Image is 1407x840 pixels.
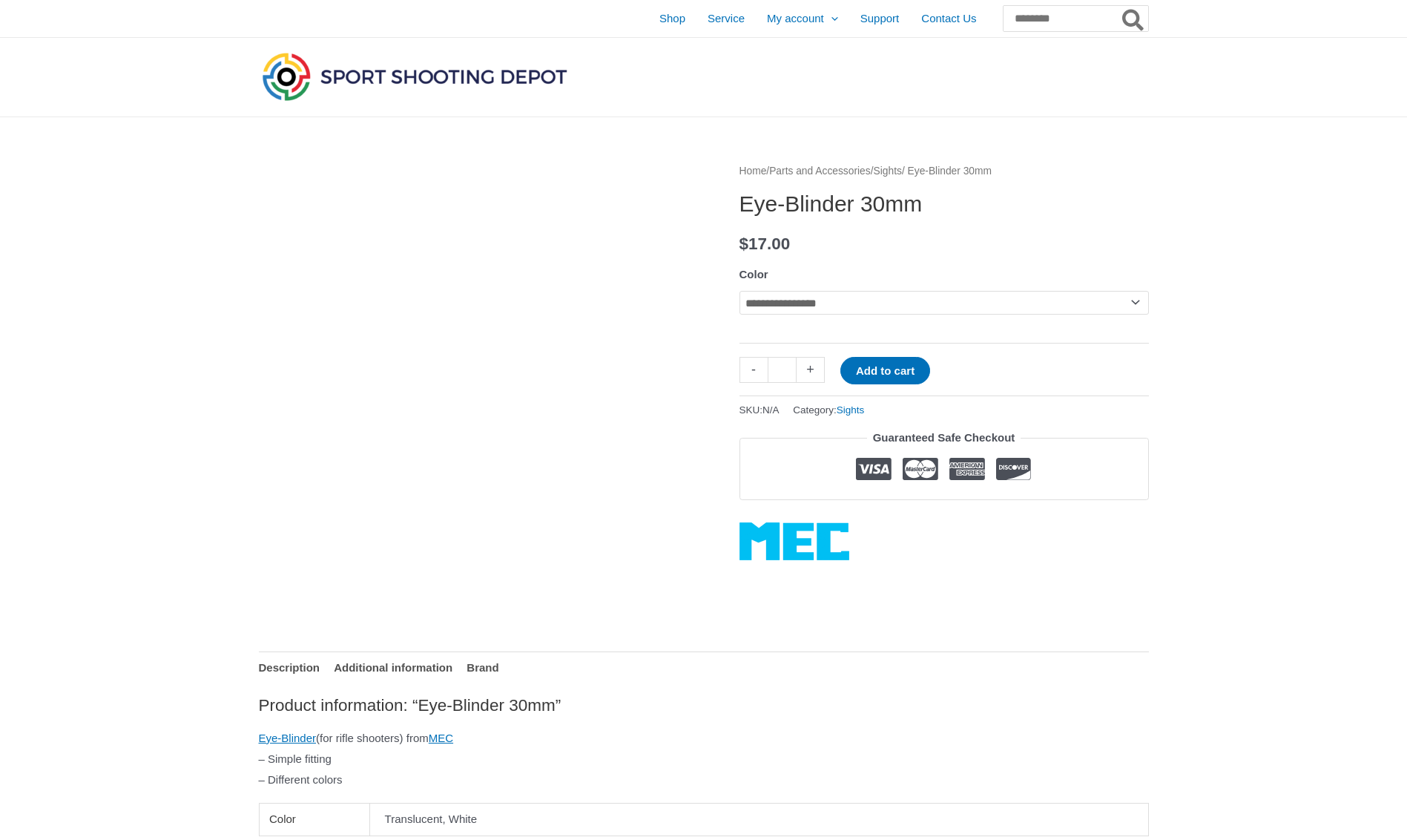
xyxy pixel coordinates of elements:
a: - [739,357,768,383]
a: Eye-Blinder [259,732,317,744]
button: Search [1119,6,1148,31]
bdi: 17.00 [739,234,791,253]
h2: Product information: “Eye-Blinder 30mm” [259,695,1149,716]
img: Sport Shooting Depot [259,49,570,104]
a: + [797,357,825,383]
span: $ [739,234,749,253]
a: MEC [739,522,849,560]
a: MEC [429,732,453,744]
a: Sights [837,404,865,416]
table: Product Details [259,803,1149,836]
p: (for rifle shooters) from – Simple fitting – Different colors [259,728,1149,790]
span: Category: [793,401,864,419]
span: SKU: [739,401,780,419]
th: Color [259,804,370,836]
button: Add to cart [840,357,930,384]
a: Sights [874,165,902,177]
a: Additional information [334,652,452,683]
label: Color [739,268,768,280]
legend: Guaranteed Safe Checkout [867,427,1021,448]
a: Description [259,652,320,683]
a: Parts and Accessories [769,165,871,177]
h1: Eye-Blinder 30mm [739,191,1149,217]
input: Product quantity [768,357,797,383]
nav: Breadcrumb [739,162,1149,181]
a: Brand [467,652,498,683]
a: Home [739,165,767,177]
span: N/A [762,404,780,416]
p: Translucent, White [385,811,1133,828]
